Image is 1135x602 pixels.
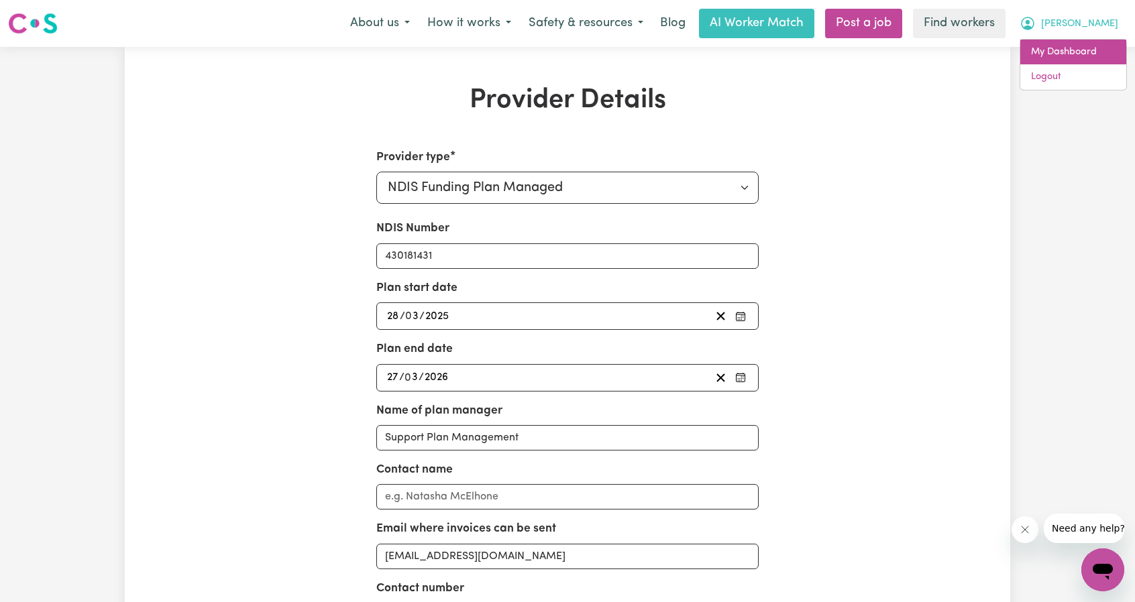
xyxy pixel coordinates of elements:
[280,84,855,117] h1: Provider Details
[419,9,520,38] button: How it works
[1012,516,1038,543] iframe: Close message
[376,461,453,479] label: Contact name
[710,369,731,387] button: Clear plan end date
[376,341,453,358] label: Plan end date
[376,520,556,538] label: Email where invoices can be sent
[376,425,759,450] input: e.g. MyPlanManager Pty. Ltd.
[520,9,652,38] button: Safety & resources
[376,280,457,297] label: Plan start date
[731,307,750,325] button: Pick your plan start date
[419,371,424,383] span: /
[376,544,759,569] input: e.g. nat.mc@myplanmanager.com.au
[825,9,902,38] a: Post a job
[405,369,419,387] input: --
[710,307,731,325] button: Clear plan start date
[652,9,694,38] a: Blog
[425,307,450,325] input: ----
[8,9,81,20] span: Need any help?
[1044,514,1124,543] iframe: Message from company
[8,8,58,39] a: Careseekers logo
[424,369,449,387] input: ----
[419,310,425,322] span: /
[376,402,502,420] label: Name of plan manager
[386,307,400,325] input: --
[1020,39,1127,91] div: My Account
[376,220,449,237] label: NDIS Number
[376,243,759,269] input: Enter your NDIS number
[1081,548,1124,591] iframe: Button to launch messaging window
[404,372,411,383] span: 0
[1020,64,1126,90] a: Logout
[1011,9,1127,38] button: My Account
[341,9,419,38] button: About us
[376,484,759,509] input: e.g. Natasha McElhone
[399,371,404,383] span: /
[699,9,814,38] a: AI Worker Match
[376,149,450,166] label: Provider type
[1020,40,1126,65] a: My Dashboard
[8,11,58,36] img: Careseekers logo
[405,311,412,322] span: 0
[386,369,399,387] input: --
[406,307,419,325] input: --
[400,310,405,322] span: /
[1041,17,1118,32] span: [PERSON_NAME]
[376,580,464,597] label: Contact number
[913,9,1006,38] a: Find workers
[731,369,750,387] button: Pick your plan end date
